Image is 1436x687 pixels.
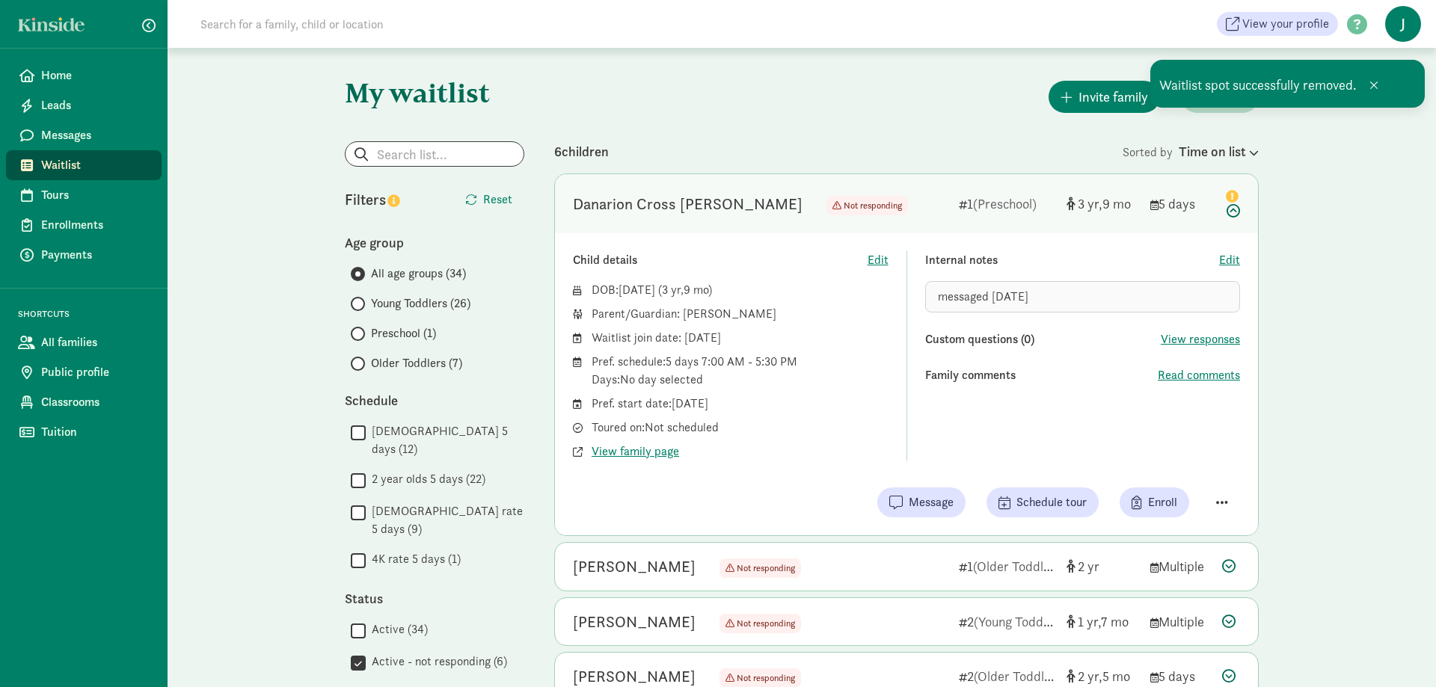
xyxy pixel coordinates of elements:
span: 3 [662,282,684,298]
button: Schedule tour [987,487,1099,517]
span: Tuition [41,423,150,441]
span: Home [41,67,150,84]
span: Payments [41,246,150,264]
button: Message [877,487,966,517]
div: Danarion Cross Pinkney [573,192,803,216]
label: Active (34) [366,620,428,638]
span: Tours [41,186,150,204]
a: Tours [6,180,162,210]
div: Calvin Schmale [573,610,696,634]
span: Public profile [41,363,150,381]
div: Filters [345,188,435,211]
div: Toured on: Not scheduled [592,419,889,437]
span: 2 [1078,558,1099,575]
span: Not responding [737,562,795,574]
div: 2 [959,611,1055,632]
span: 7 [1101,613,1129,630]
span: Read comments [1158,366,1240,384]
div: Sorted by [1123,141,1259,161]
div: Internal notes [925,251,1220,269]
a: Leads [6,90,162,120]
span: Young Toddlers (26) [371,295,470,312]
span: Not responding [844,200,902,212]
span: Older Toddlers (7) [371,354,462,372]
span: 3 [1078,195,1102,212]
label: 2 year olds 5 days (22) [366,470,485,488]
a: Messages [6,120,162,150]
a: Home [6,61,162,90]
div: Multiple [1150,556,1210,576]
label: [DEMOGRAPHIC_DATA] rate 5 days (9) [366,502,524,538]
span: Not responding [719,558,801,578]
button: Enroll [1120,487,1189,517]
span: Reset [483,191,512,209]
span: (Preschool) [973,195,1037,212]
span: Invite family [1078,87,1148,107]
button: Edit [868,251,889,269]
div: Leonid Novikov [573,555,696,579]
div: 1 [959,556,1055,576]
div: Time on list [1179,141,1259,161]
div: 5 days [1150,194,1210,214]
span: Classrooms [41,393,150,411]
span: J [1385,6,1421,42]
div: Pref. start date: [DATE] [592,395,889,413]
span: 2 [1078,668,1102,685]
button: Reset [453,185,524,215]
button: Edit [1219,251,1240,269]
div: 6 children [554,141,1123,161]
span: 5 [1102,668,1130,685]
span: Preschool (1) [371,324,436,342]
div: Multiple [1150,611,1210,632]
span: All families [41,333,150,351]
div: Family comments [925,366,1159,384]
span: 1 [1078,613,1101,630]
span: Schedule tour [1016,493,1087,511]
span: Messages [41,126,150,144]
span: Enrollments [41,216,150,234]
div: [object Object] [1067,666,1138,686]
span: View your profile [1242,15,1329,33]
span: 9 [1102,195,1131,212]
div: Schedule [345,390,524,410]
div: Waitlist spot successfully removed. [1150,60,1425,108]
span: (Young Toddlers) [974,613,1068,630]
div: [object Object] [1067,556,1138,576]
button: Invite family [1049,81,1160,113]
span: View responses [1161,330,1240,348]
span: All age groups (34) [371,265,466,283]
label: Active - not responding (6) [366,653,507,671]
a: Enrollments [6,210,162,240]
a: All families [6,327,162,357]
span: Not responding [737,672,795,684]
span: (Older Toddlers) [974,668,1066,685]
button: View family page [592,443,679,460]
span: (Older Toddlers) [973,558,1065,575]
a: View your profile [1217,12,1338,36]
span: Not responding [719,614,801,633]
span: [DATE] [619,282,655,298]
div: Parent/Guardian: [PERSON_NAME] [592,305,889,323]
input: Search for a family, child or location [191,9,611,39]
div: DOB: ( ) [592,281,889,299]
label: 4K rate 5 days (1) [366,550,461,568]
div: Age group [345,232,524,253]
a: Waitlist [6,150,162,180]
input: Search list... [346,142,524,166]
a: Payments [6,240,162,270]
div: [object Object] [1067,611,1138,632]
span: Not responding [826,196,908,215]
div: Waitlist join date: [DATE] [592,329,889,347]
div: Custom questions (0) [925,330,1162,348]
div: [object Object] [1067,194,1138,214]
a: Tuition [6,417,162,447]
span: Waitlist [41,156,150,174]
div: Status [345,588,524,609]
iframe: Chat Widget [1361,615,1436,687]
div: 2 [959,666,1055,686]
span: 9 [684,282,708,298]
